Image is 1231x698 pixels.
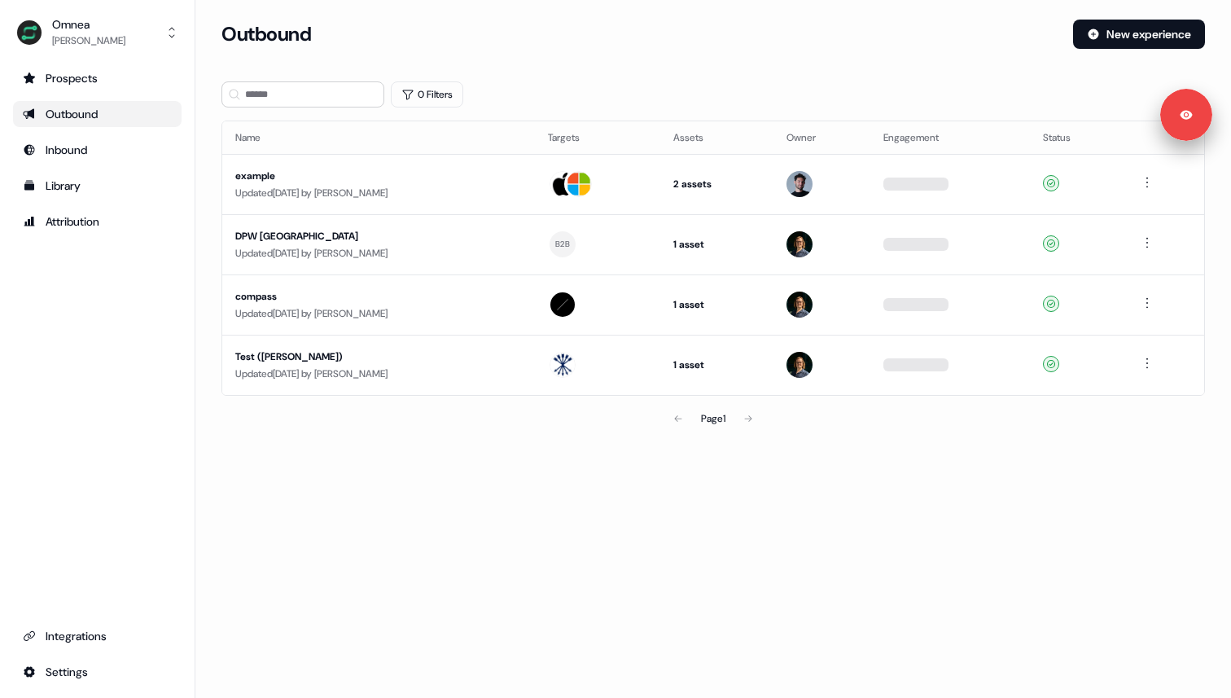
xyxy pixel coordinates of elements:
div: 1 asset [673,236,760,252]
a: Go to attribution [13,209,182,235]
button: Omnea[PERSON_NAME] [13,13,182,52]
div: compass [235,288,522,305]
th: Name [222,121,535,154]
img: Nick [786,352,813,378]
button: New experience [1073,20,1205,49]
div: Inbound [23,142,172,158]
div: Settings [23,664,172,680]
h3: Outbound [221,22,311,46]
img: Patrick [786,171,813,197]
div: DPW [GEOGRAPHIC_DATA] [235,228,522,244]
div: Attribution [23,213,172,230]
div: Outbound [23,106,172,122]
div: Library [23,178,172,194]
div: Page 1 [701,410,725,427]
div: B2B [555,237,570,252]
div: Omnea [52,16,125,33]
div: Updated [DATE] by [PERSON_NAME] [235,245,522,261]
a: Go to Inbound [13,137,182,163]
th: Targets [535,121,660,154]
a: Go to integrations [13,623,182,649]
a: Go to outbound experience [13,101,182,127]
a: Go to integrations [13,659,182,685]
div: Updated [DATE] by [PERSON_NAME] [235,305,522,322]
div: Prospects [23,70,172,86]
img: Nick [786,231,813,257]
th: Owner [773,121,870,154]
div: 1 asset [673,357,760,373]
div: [PERSON_NAME] [52,33,125,49]
img: Nick [786,292,813,318]
div: Updated [DATE] by [PERSON_NAME] [235,185,522,201]
a: Go to prospects [13,65,182,91]
a: Go to templates [13,173,182,199]
th: Status [1030,121,1124,154]
th: Assets [660,121,773,154]
div: 1 asset [673,296,760,313]
div: Updated [DATE] by [PERSON_NAME] [235,366,522,382]
th: Engagement [870,121,1030,154]
div: example [235,168,522,184]
div: Integrations [23,628,172,644]
button: 0 Filters [391,81,463,108]
div: Test ([PERSON_NAME]) [235,349,522,365]
div: 2 assets [673,176,760,192]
